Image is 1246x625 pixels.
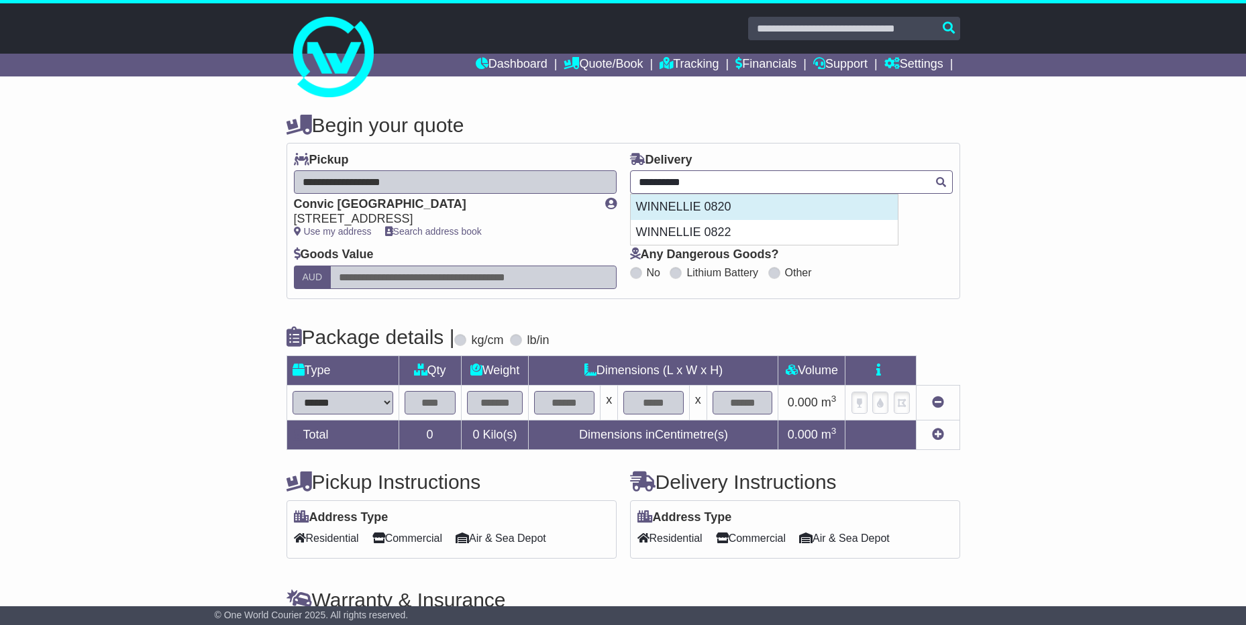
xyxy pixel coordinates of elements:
[788,396,818,409] span: 0.000
[788,428,818,441] span: 0.000
[294,266,331,289] label: AUD
[472,428,479,441] span: 0
[716,528,786,549] span: Commercial
[631,194,898,220] div: WINNELLIE 0820
[287,589,960,611] h4: Warranty & Insurance
[778,355,845,385] td: Volume
[630,170,953,194] typeahead: Please provide city
[476,54,548,76] a: Dashboard
[799,528,890,549] span: Air & Sea Depot
[735,54,796,76] a: Financials
[372,528,442,549] span: Commercial
[831,426,837,436] sup: 3
[647,266,660,279] label: No
[813,54,868,76] a: Support
[601,385,618,420] td: x
[821,396,837,409] span: m
[932,396,944,409] a: Remove this item
[294,153,349,168] label: Pickup
[294,197,592,212] div: Convic [GEOGRAPHIC_DATA]
[399,420,461,449] td: 0
[637,528,703,549] span: Residential
[294,528,359,549] span: Residential
[287,114,960,136] h4: Begin your quote
[821,428,837,441] span: m
[630,153,692,168] label: Delivery
[564,54,643,76] a: Quote/Book
[287,471,617,493] h4: Pickup Instructions
[884,54,943,76] a: Settings
[785,266,812,279] label: Other
[637,510,732,525] label: Address Type
[660,54,719,76] a: Tracking
[630,471,960,493] h4: Delivery Instructions
[294,226,372,237] a: Use my address
[399,355,461,385] td: Qty
[385,226,482,237] a: Search address book
[471,333,503,348] label: kg/cm
[456,528,546,549] span: Air & Sea Depot
[529,420,778,449] td: Dimensions in Centimetre(s)
[294,247,374,262] label: Goods Value
[689,385,707,420] td: x
[294,212,592,227] div: [STREET_ADDRESS]
[831,394,837,404] sup: 3
[215,610,409,620] span: © One World Courier 2025. All rights reserved.
[630,247,779,262] label: Any Dangerous Goods?
[461,355,529,385] td: Weight
[287,420,399,449] td: Total
[294,510,388,525] label: Address Type
[932,428,944,441] a: Add new item
[686,266,758,279] label: Lithium Battery
[631,220,898,245] div: WINNELLIE 0822
[461,420,529,449] td: Kilo(s)
[527,333,549,348] label: lb/in
[287,355,399,385] td: Type
[287,326,455,348] h4: Package details |
[529,355,778,385] td: Dimensions (L x W x H)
